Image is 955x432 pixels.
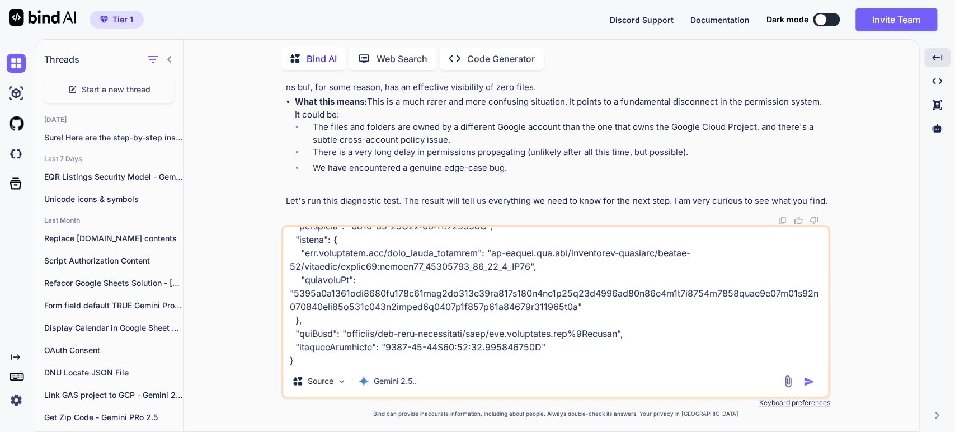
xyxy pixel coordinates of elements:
[82,84,150,95] span: Start a new thread
[377,52,427,65] p: Web Search
[44,345,183,356] p: OAuth Consent
[44,389,183,401] p: Link GAS project to GCP - Gemini 2.5 Pro
[782,375,794,388] img: attachment
[286,68,827,93] p: If, even with the broadest possible query, the API returns an empty list, it means the service ac...
[295,96,827,190] li: This is a much rarer and more confusing situation. It points to a fundamental disconnect in the p...
[7,114,26,133] img: githubLight
[467,52,535,65] p: Code Generator
[44,322,183,334] p: Display Calendar in Google Sheet cells - Gemini Pro 2.5
[44,132,183,143] p: Sure! Here are the step-by-step instruct...
[35,216,183,225] h2: Last Month
[44,194,183,205] p: Unicode icons & symbols
[307,52,337,65] p: Bind AI
[358,375,369,387] img: Gemini 2.5 Pro
[44,412,183,423] p: Get Zip Code - Gemini PRo 2.5
[35,115,183,124] h2: [DATE]
[44,53,79,66] h1: Threads
[44,233,183,244] p: Replace [DOMAIN_NAME] contents
[286,195,827,208] p: Let's run this diagnostic test. The result will tell us everything we need to know for the next s...
[7,144,26,163] img: darkCloudIdeIcon
[35,154,183,163] h2: Last 7 Days
[803,376,815,387] img: icon
[90,11,144,29] button: premiumTier 1
[337,377,346,386] img: Pick Models
[44,171,183,182] p: EQR Listings Security Model - Gemini
[690,15,750,25] span: Documentation
[304,121,827,146] li: The files and folders are owned by a different Google account than the one that owns the Google C...
[810,216,818,225] img: dislike
[374,375,417,387] p: Gemini 2.5..
[9,9,76,26] img: Bind AI
[766,14,808,25] span: Dark mode
[44,300,183,311] p: Form field default TRUE Gemini Pro 2.5
[794,216,803,225] img: like
[283,227,828,365] textarea: L ipsumdo sitam.co adip eli seddoeius temp inc utlab etdolor 0 magna. Ali enima min ven quisnost ...
[281,410,830,418] p: Bind can provide inaccurate information, including about people. Always double-check its answers....
[7,84,26,103] img: ai-studio
[295,96,367,107] strong: What this means:
[778,216,787,225] img: copy
[281,398,830,407] p: Keyboard preferences
[610,14,674,26] button: Discord Support
[44,255,183,266] p: Script Authorization Content
[100,16,108,23] img: premium
[7,54,26,73] img: chat
[610,15,674,25] span: Discord Support
[308,375,333,387] p: Source
[855,8,937,31] button: Invite Team
[112,14,133,25] span: Tier 1
[7,391,26,410] img: settings
[304,162,827,177] li: We have encountered a genuine edge-case bug.
[304,146,827,162] li: There is a very long delay in permissions propagating (unlikely after all this time, but possible).
[44,367,183,378] p: DNU Locate JSON File
[44,278,183,289] p: Refacor Google Sheets Solution - [PERSON_NAME] 4
[690,14,750,26] button: Documentation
